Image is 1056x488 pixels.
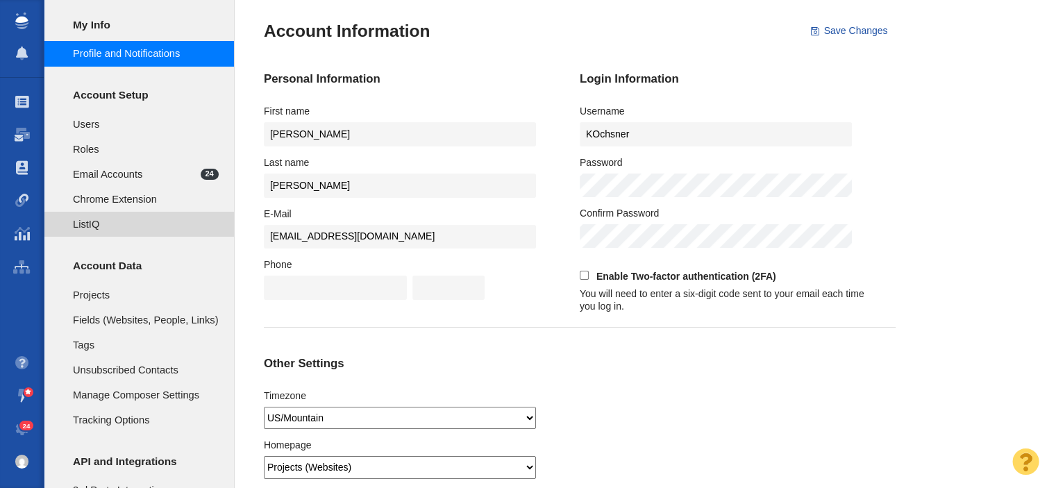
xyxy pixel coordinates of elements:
[73,142,219,157] span: Roles
[580,72,866,86] h4: Login Information
[73,362,219,378] span: Unsubscribed Contacts
[264,21,430,41] h3: Account Information
[264,208,292,220] label: E-Mail
[264,357,551,371] h4: Other Settings
[73,387,219,403] span: Manage Composer Settings
[73,312,219,328] span: Fields (Websites, People, Links)
[19,421,34,431] span: 24
[580,207,659,219] label: Confirm Password
[264,258,292,271] label: Phone
[264,439,312,451] label: Homepage
[201,169,219,180] span: 24
[580,271,589,280] input: Enable Two-factor authentication (2FA)
[264,72,551,86] h4: Personal Information
[73,167,201,182] span: Email Accounts
[264,105,310,117] label: First name
[73,217,219,232] span: ListIQ
[15,455,29,469] img: c9363fb76f5993e53bff3b340d5c230a
[580,105,625,117] label: Username
[264,156,309,169] label: Last name
[580,288,864,312] span: You will need to enter a six-digit code sent to your email each time you log in.
[596,271,776,282] strong: Enable Two-factor authentication (2FA)
[264,389,306,402] label: Timezone
[73,412,219,428] span: Tracking Options
[73,287,219,303] span: Projects
[73,117,219,132] span: Users
[15,12,28,29] img: buzzstream_logo_iconsimple.png
[73,337,219,353] span: Tags
[73,192,219,207] span: Chrome Extension
[73,46,219,61] span: Profile and Notifications
[803,19,896,43] button: Save Changes
[580,156,622,169] label: Password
